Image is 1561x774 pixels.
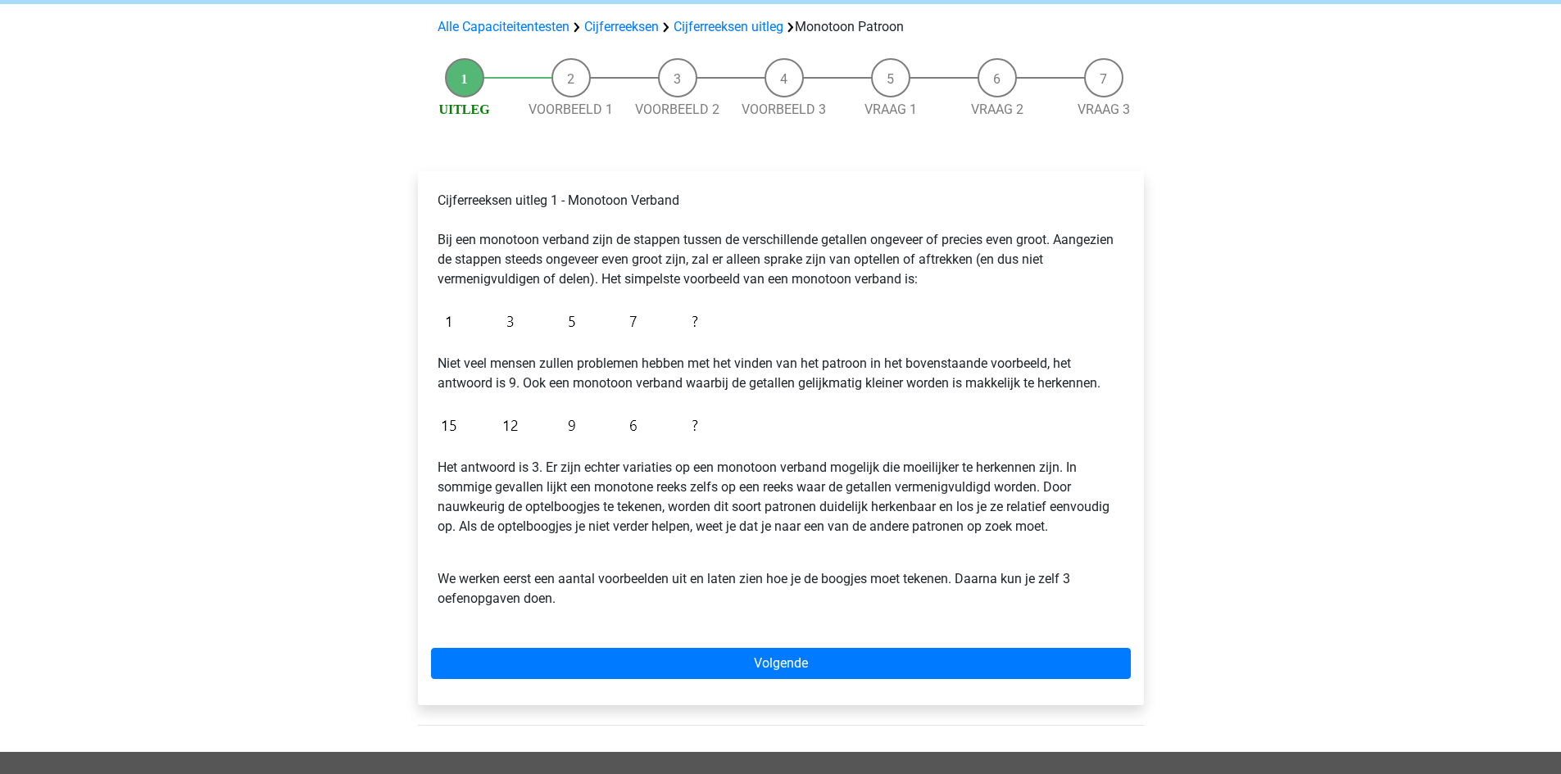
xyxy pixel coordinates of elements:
[971,102,1023,117] a: Vraag 2
[864,102,917,117] a: Vraag 1
[742,102,826,117] a: Voorbeeld 3
[431,648,1131,679] a: Volgende
[674,19,783,34] a: Cijferreeksen uitleg
[1078,102,1130,117] a: Vraag 3
[438,354,1124,393] p: Niet veel mensen zullen problemen hebben met het vinden van het patroon in het bovenstaande voorb...
[438,458,1124,536] p: Het antwoord is 3. Er zijn echter variaties op een monotoon verband mogelijk die moeilijker te he...
[438,19,569,34] a: Alle Capaciteitentesten
[635,102,719,117] a: Voorbeeld 2
[438,550,1124,609] p: We werken eerst een aantal voorbeelden uit en laten zien hoe je de boogjes moet tekenen. Daarna k...
[438,102,489,116] a: Uitleg
[431,17,1131,37] div: Monotoon Patroon
[584,19,659,34] a: Cijferreeksen
[438,406,706,445] img: Figure sequences Example 2.png
[438,302,706,341] img: Figure sequences Example 1.png
[529,102,613,117] a: Voorbeeld 1
[438,191,1124,289] p: Cijferreeksen uitleg 1 - Monotoon Verband Bij een monotoon verband zijn de stappen tussen de vers...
